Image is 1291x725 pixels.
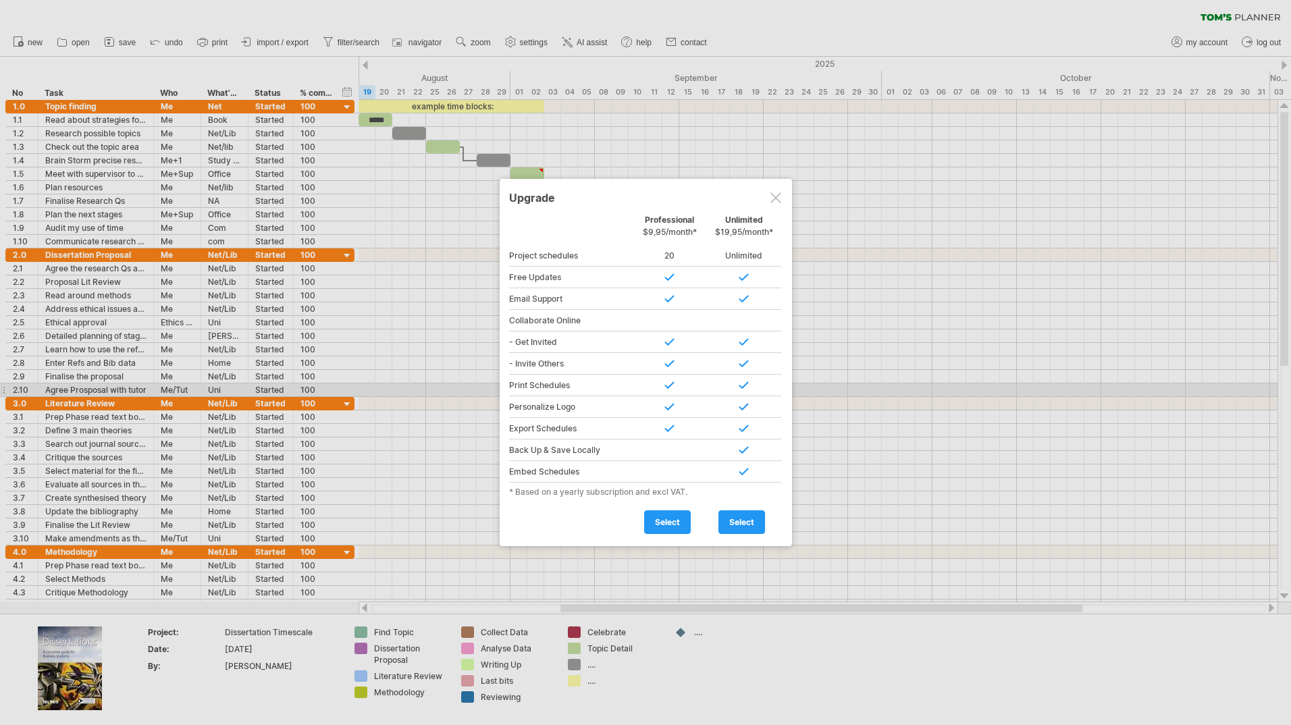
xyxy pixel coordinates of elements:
div: Upgrade [509,185,783,209]
div: Professional [633,215,707,244]
div: Embed Schedules [509,461,633,483]
div: Unlimited [707,215,781,244]
span: $19,95/month* [715,227,773,237]
a: select [718,510,765,534]
div: 20 [633,245,707,267]
div: Unlimited [707,245,781,267]
span: select [655,517,680,527]
div: Back Up & Save Locally [509,439,633,461]
span: select [729,517,754,527]
div: Personalize Logo [509,396,633,418]
div: Email Support [509,288,633,310]
a: select [644,510,691,534]
div: Print Schedules [509,375,633,396]
div: - Get Invited [509,331,633,353]
div: Project schedules [509,245,633,267]
div: Collaborate Online [509,310,633,331]
span: $9,95/month* [643,227,697,237]
div: * Based on a yearly subscription and excl VAT. [509,487,783,497]
div: Free Updates [509,267,633,288]
div: - Invite Others [509,353,633,375]
div: Export Schedules [509,418,633,439]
